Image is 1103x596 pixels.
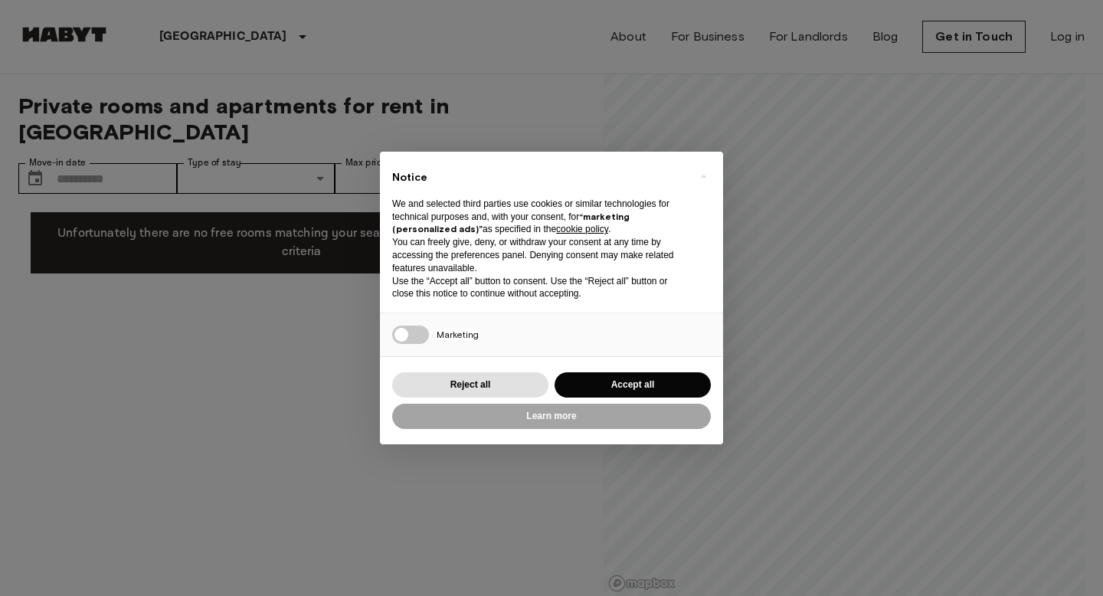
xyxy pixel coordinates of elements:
[392,275,686,301] p: Use the “Accept all” button to consent. Use the “Reject all” button or close this notice to conti...
[691,164,715,188] button: Close this notice
[701,167,706,185] span: ×
[392,198,686,236] p: We and selected third parties use cookies or similar technologies for technical purposes and, wit...
[392,236,686,274] p: You can freely give, deny, or withdraw your consent at any time by accessing the preferences pane...
[392,404,711,429] button: Learn more
[555,372,711,398] button: Accept all
[392,211,630,235] strong: “marketing (personalized ads)”
[437,329,479,340] span: Marketing
[556,224,608,234] a: cookie policy
[392,372,548,398] button: Reject all
[392,170,686,185] h2: Notice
